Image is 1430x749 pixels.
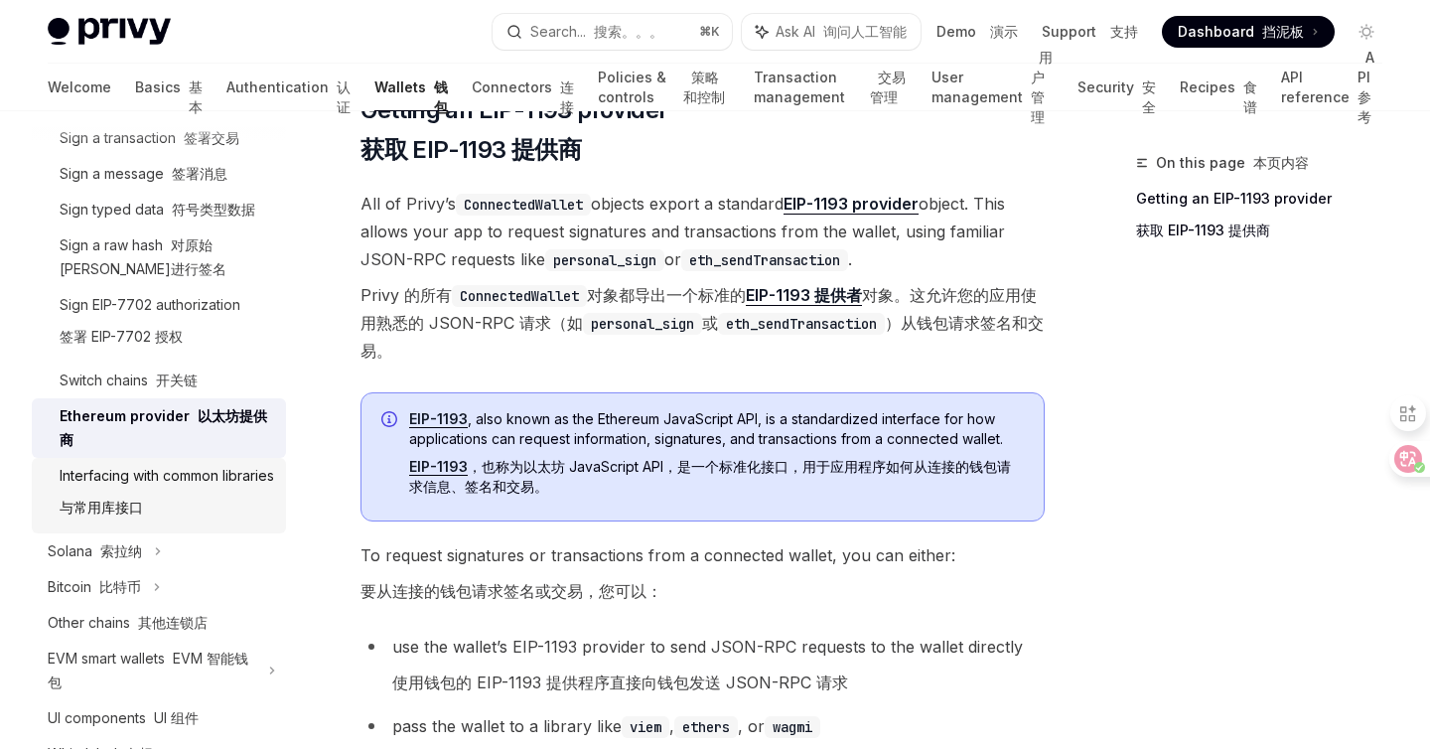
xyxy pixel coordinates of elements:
[1162,16,1335,48] a: Dashboard 挡泥板
[1136,183,1398,254] a: Getting an EIP-1193 provider获取 EIP-1193 提供商
[1253,154,1309,171] font: 本页内容
[1136,222,1270,238] font: 获取 EIP-1193 提供商
[598,64,730,111] a: Policies & controls 策略和控制
[472,64,574,111] a: Connectors 连接
[594,23,663,40] font: 搜索。。。
[360,285,1044,361] font: Privy 的所有 对象都导出一个标准的 对象。这允许您的应用使用熟悉的 JSON-RPC 请求（如 或 ）从钱包请求签名和交易。
[337,78,351,115] font: 认证
[32,156,286,192] a: Sign a message 签署消息
[360,190,1045,373] span: All of Privy’s objects export a standard object. This allows your app to request signatures and t...
[936,22,1018,42] a: Demo 演示
[674,716,738,738] code: ethers
[765,716,820,738] code: wagmi
[32,605,286,641] a: Other chains 其他连锁店
[360,633,1045,704] li: use the wallet’s EIP-1193 provider to send JSON-RPC requests to the wallet directly
[60,464,274,527] div: Interfacing with common libraries
[48,539,142,563] div: Solana
[1358,49,1374,125] font: API 参考
[60,162,227,186] div: Sign a message
[754,64,908,111] a: Transaction management 交易管理
[60,404,274,452] div: Ethereum provider
[48,64,111,111] a: Welcome
[1262,23,1304,40] font: 挡泥板
[493,14,733,50] button: Search... 搜索。。。⌘K
[683,69,725,105] font: 策略和控制
[48,575,141,599] div: Bitcoin
[374,64,448,111] a: Wallets 钱包
[154,709,199,726] font: UI 组件
[48,18,171,46] img: light logo
[870,69,906,105] font: 交易管理
[360,541,1045,613] span: To request signatures or transactions from a connected wallet, you can either:
[172,201,255,218] font: 符号类型数据
[1077,64,1156,111] a: Security 安全
[60,499,143,516] font: 与常用库接口
[360,135,581,164] font: 获取 EIP-1193 提供商
[189,78,203,115] font: 基本
[530,20,663,44] div: Search...
[434,78,448,115] font: 钱包
[1031,49,1053,125] font: 用户管理
[1281,64,1382,111] a: API reference API 参考
[60,293,240,357] div: Sign EIP-7702 authorization
[32,458,286,533] a: Interfacing with common libraries与常用库接口
[360,94,667,174] span: Getting an EIP-1193 provider
[409,409,1024,505] span: , also known as the Ethereum JavaScript API, is a standardized interface for how applications can...
[1042,22,1138,42] a: Support 支持
[32,700,286,736] a: UI components UI 组件
[138,614,208,631] font: 其他连锁店
[99,578,141,595] font: 比特币
[32,287,286,363] a: Sign EIP-7702 authorization签署 EIP-7702 授权
[409,410,468,428] a: EIP-1193
[32,192,286,227] a: Sign typed data 符号类型数据
[699,24,720,40] span: ⌘ K
[32,363,286,398] a: Switch chains 开关链
[60,198,255,222] div: Sign typed data
[742,14,921,50] button: Ask AI 询问人工智能
[392,673,848,692] font: 使用钱包的 EIP-1193 提供程序直接向钱包发送 JSON-RPC 请求
[60,233,274,281] div: Sign a raw hash
[409,458,468,476] a: EIP-1193
[226,64,351,111] a: Authentication 认证
[409,458,1011,495] font: ，也称为以太坊 JavaScript API，是一个标准化接口，用于应用程序如何从连接的钱包请求信息、签名和交易。
[60,369,198,392] div: Switch chains
[560,78,574,115] font: 连接
[545,249,664,271] code: personal_sign
[681,249,848,271] code: eth_sendTransaction
[1156,151,1309,175] span: On this page
[135,64,203,111] a: Basics 基本
[1180,64,1257,111] a: Recipes 食谱
[823,23,907,40] font: 询问人工智能
[48,647,256,694] div: EVM smart wallets
[32,398,286,458] a: Ethereum provider 以太坊提供商
[1351,16,1382,48] button: Toggle dark mode
[48,706,199,730] div: UI components
[1178,22,1304,42] span: Dashboard
[381,411,401,431] svg: Info
[172,165,227,182] font: 签署消息
[583,313,702,335] code: personal_sign
[48,611,208,635] div: Other chains
[100,542,142,559] font: 索拉纳
[990,23,1018,40] font: 演示
[156,372,198,388] font: 开关链
[456,194,591,216] code: ConnectedWallet
[931,64,1054,111] a: User management 用户管理
[32,227,286,287] a: Sign a raw hash 对原始[PERSON_NAME]进行签名
[1142,78,1156,115] font: 安全
[776,22,907,42] span: Ask AI
[360,581,662,601] font: 要从连接的钱包请求签名或交易，您可以：
[784,194,919,215] a: EIP-1193 provider
[60,328,183,345] font: 签署 EIP-7702 授权
[746,285,862,306] a: EIP-1193 提供者
[622,716,669,738] code: viem
[1110,23,1138,40] font: 支持
[718,313,885,335] code: eth_sendTransaction
[1243,78,1257,115] font: 食谱
[452,285,587,307] code: ConnectedWallet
